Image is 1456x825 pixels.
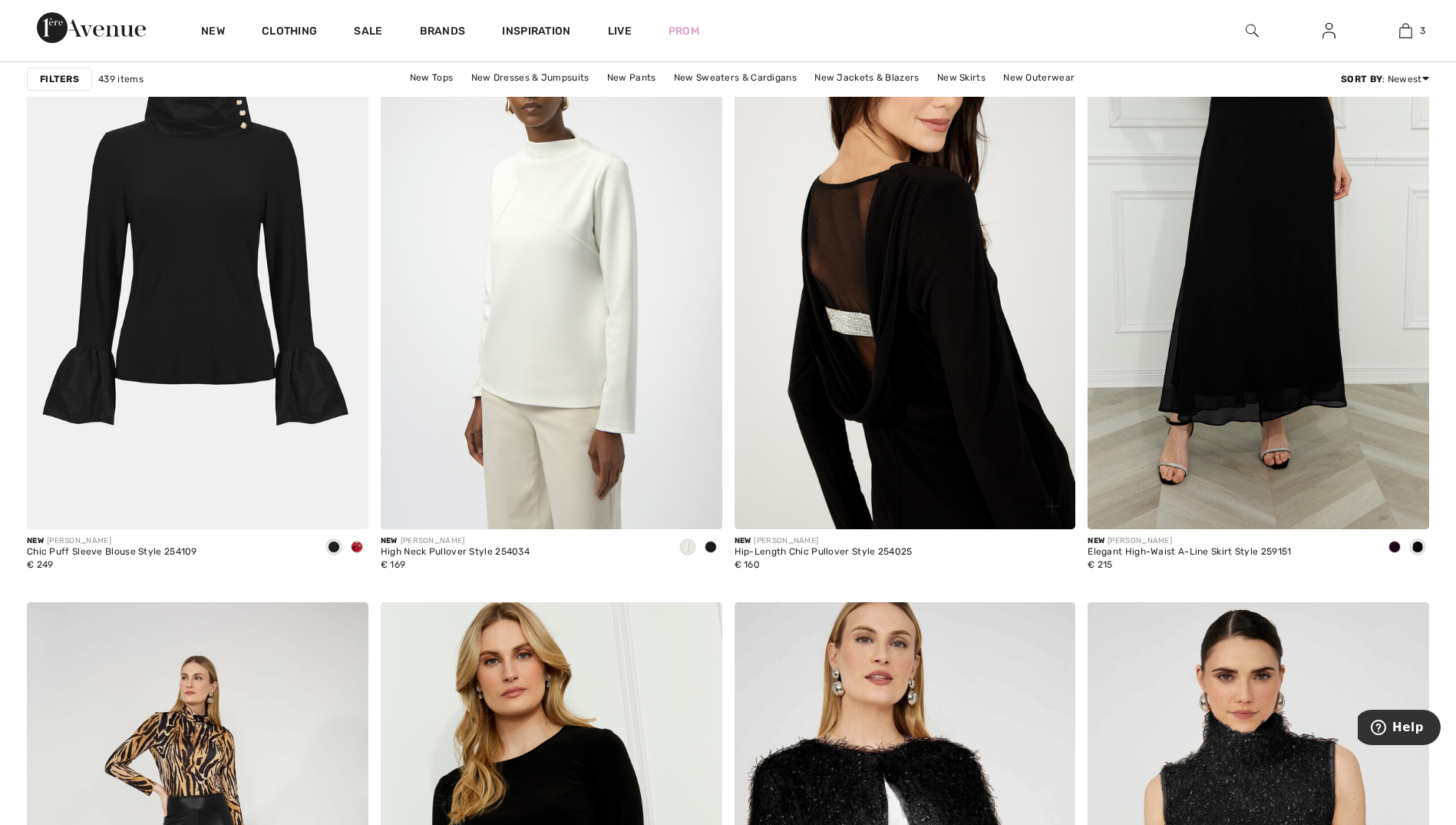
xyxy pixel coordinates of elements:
span: € 160 [735,559,761,570]
a: Sale [354,25,382,41]
img: High Neck Pullover Style 254034. Black [381,17,722,529]
a: Prom [669,23,699,39]
div: Black [1406,535,1429,561]
div: Black [322,535,345,561]
div: [PERSON_NAME] [381,535,530,547]
span: € 169 [381,559,406,570]
div: [PERSON_NAME] [27,535,197,547]
a: New Dresses & Jumpsuits [464,68,597,88]
a: New Jackets & Blazers [807,68,926,88]
a: Sign In [1310,22,1348,41]
div: Black [699,535,722,561]
img: Chic Puff Sleeve Blouse Style 254109. Black [27,17,368,529]
div: Deep cherry [345,535,368,561]
span: New [27,536,44,545]
span: € 215 [1088,559,1113,570]
span: € 249 [27,559,54,570]
span: New [1088,536,1104,545]
span: 3 [1420,24,1425,38]
div: Off White [676,535,699,561]
a: New Outerwear [995,68,1082,88]
div: High Neck Pullover Style 254034 [381,547,530,558]
span: New [735,536,751,545]
a: New Skirts [929,68,993,88]
img: search the website [1246,22,1259,40]
a: 3 [1368,22,1443,40]
img: Elegant High-Waist A-Line Skirt Style 259151. Berry [1088,17,1429,529]
img: plus_v2.svg [1045,499,1059,513]
a: New Sweaters & Cardigans [666,68,804,88]
a: Live [608,23,632,39]
div: [PERSON_NAME] [1088,535,1291,547]
div: Chic Puff Sleeve Blouse Style 254109 [27,547,197,558]
a: New Pants [599,68,664,88]
strong: Sort By [1341,74,1382,84]
img: My Bag [1399,22,1412,40]
iframe: Opens a widget where you can find more information [1358,710,1441,748]
a: New Tops [402,68,461,88]
div: [PERSON_NAME] [735,535,913,547]
div: Elegant High-Waist A-Line Skirt Style 259151 [1088,547,1291,558]
span: 439 items [98,72,144,86]
img: My Info [1322,22,1335,40]
a: Clothing [262,25,317,41]
img: 1ère Avenue [37,12,146,43]
strong: Filters [40,72,79,86]
a: New [201,25,225,41]
span: Inspiration [502,25,570,41]
div: Hip-Length Chic Pullover Style 254025 [735,547,913,558]
div: Berry [1383,535,1406,561]
span: New [381,536,398,545]
a: Brands [420,25,466,41]
div: : Newest [1341,72,1429,86]
a: Hip-Length Chic Pullover Style 254025. Black [735,17,1076,529]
